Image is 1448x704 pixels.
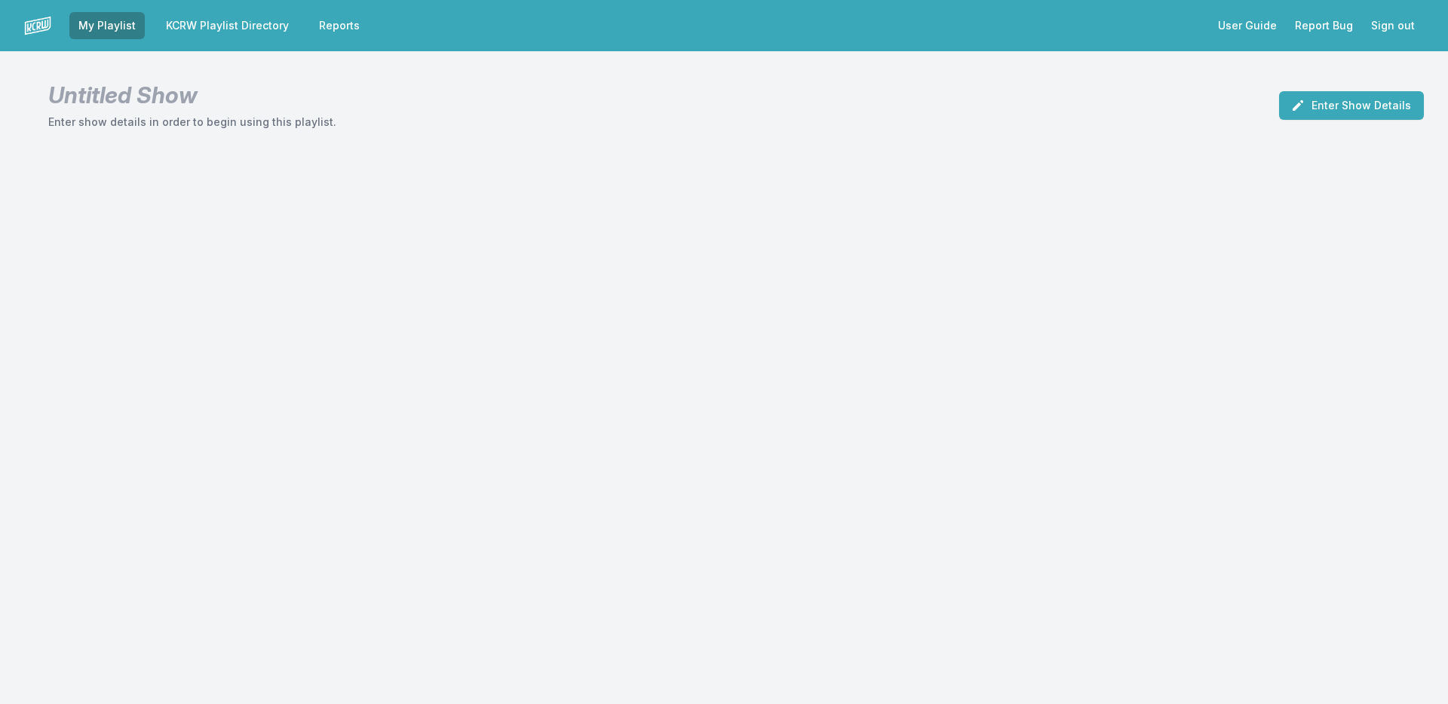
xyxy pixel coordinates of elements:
[1286,12,1362,39] a: Report Bug
[48,115,336,130] p: Enter show details in order to begin using this playlist.
[48,81,336,109] h1: Untitled Show
[1209,12,1286,39] a: User Guide
[310,12,369,39] a: Reports
[69,12,145,39] a: My Playlist
[1362,12,1424,39] button: Sign out
[24,12,51,39] img: logo-white-87cec1fa9cbef997252546196dc51331.png
[157,12,298,39] a: KCRW Playlist Directory
[1279,91,1424,120] button: Enter Show Details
